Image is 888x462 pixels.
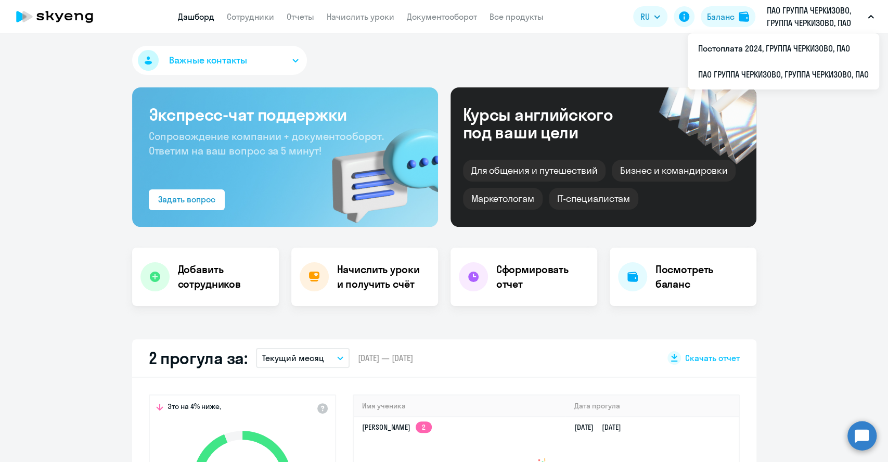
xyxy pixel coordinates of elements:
[762,4,879,29] button: ПАО ГРУППА ЧЕРКИЗОВО, ГРУППА ЧЕРКИЗОВО, ПАО
[416,421,432,433] app-skyeng-badge: 2
[168,402,221,414] span: Это на 4% ниже,
[354,395,566,417] th: Имя ученика
[612,160,736,182] div: Бизнес и командировки
[149,104,421,125] h3: Экспресс-чат поддержки
[707,10,735,23] div: Баланс
[227,11,274,22] a: Сотрудники
[688,33,879,89] ul: RU
[132,46,307,75] button: Важные контакты
[149,348,248,368] h2: 2 прогула за:
[158,193,215,206] div: Задать вопрос
[317,110,438,227] img: bg-img
[767,4,864,29] p: ПАО ГРУППА ЧЕРКИЗОВО, ГРУППА ЧЕРКИЗОВО, ПАО
[178,262,271,291] h4: Добавить сотрудников
[496,262,589,291] h4: Сформировать отчет
[640,10,650,23] span: RU
[407,11,477,22] a: Документооборот
[685,352,740,364] span: Скачать отчет
[362,422,432,432] a: [PERSON_NAME]2
[490,11,544,22] a: Все продукты
[327,11,394,22] a: Начислить уроки
[178,11,214,22] a: Дашборд
[262,352,324,364] p: Текущий месяц
[256,348,350,368] button: Текущий месяц
[701,6,755,27] button: Балансbalance
[655,262,748,291] h4: Посмотреть баланс
[633,6,667,27] button: RU
[337,262,428,291] h4: Начислить уроки и получить счёт
[358,352,413,364] span: [DATE] — [DATE]
[169,54,247,67] span: Важные контакты
[149,189,225,210] button: Задать вопрос
[549,188,638,210] div: IT-специалистам
[463,106,641,141] div: Курсы английского под ваши цели
[149,130,384,157] span: Сопровождение компании + документооборот. Ответим на ваш вопрос за 5 минут!
[463,188,543,210] div: Маркетологам
[739,11,749,22] img: balance
[565,395,738,417] th: Дата прогула
[463,160,606,182] div: Для общения и путешествий
[574,422,629,432] a: [DATE][DATE]
[287,11,314,22] a: Отчеты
